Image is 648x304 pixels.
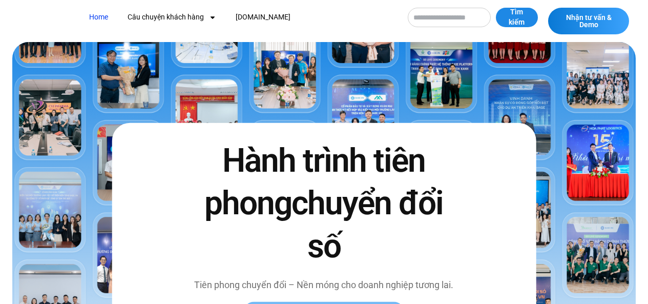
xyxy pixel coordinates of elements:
[496,8,538,27] button: Tìm kiếm
[548,8,629,34] a: Nhận tư vấn & Demo
[558,14,619,28] span: Nhận tư vấn & Demo
[191,278,457,292] p: Tiên phong chuyển đổi – Nền móng cho doanh nghiệp tương lai.
[81,8,398,27] nav: Menu
[291,184,443,265] span: chuyển đổi số
[81,8,116,27] a: Home
[191,139,457,268] h2: Hành trình tiên phong
[120,8,224,27] a: Câu chuyện khách hàng
[228,8,298,27] a: [DOMAIN_NAME]
[506,7,528,27] span: Tìm kiếm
